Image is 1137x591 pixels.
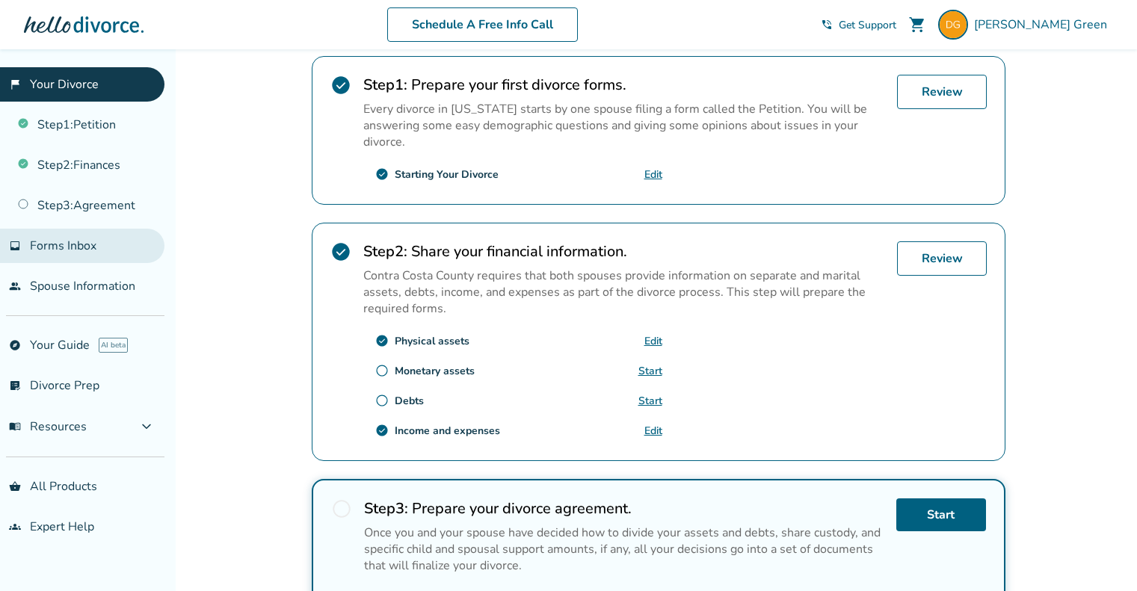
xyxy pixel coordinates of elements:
[938,10,968,40] img: hellodangreen@gmail.com
[395,167,499,182] div: Starting Your Divorce
[9,339,21,351] span: explore
[974,16,1113,33] span: [PERSON_NAME] Green
[821,19,833,31] span: phone_in_talk
[375,167,389,181] span: check_circle
[331,498,352,519] span: radio_button_unchecked
[638,394,662,408] a: Start
[330,241,351,262] span: check_circle
[363,241,885,262] h2: Share your financial information.
[138,418,155,436] span: expand_more
[1062,519,1137,591] iframe: Chat Widget
[9,280,21,292] span: people
[395,424,500,438] div: Income and expenses
[638,364,662,378] a: Start
[395,364,475,378] div: Monetary assets
[9,380,21,392] span: list_alt_check
[375,364,389,377] span: radio_button_unchecked
[363,75,407,95] strong: Step 1 :
[363,267,885,317] p: Contra Costa County requires that both spouses provide information on separate and marital assets...
[9,240,21,252] span: inbox
[9,418,87,435] span: Resources
[908,16,926,34] span: shopping_cart
[897,241,987,276] a: Review
[330,75,351,96] span: check_circle
[364,498,884,519] h2: Prepare your divorce agreement.
[897,75,987,109] a: Review
[375,424,389,437] span: check_circle
[363,75,885,95] h2: Prepare your first divorce forms.
[395,394,424,408] div: Debts
[9,521,21,533] span: groups
[364,525,884,574] p: Once you and your spouse have decided how to divide your assets and debts, share custody, and spe...
[644,334,662,348] a: Edit
[644,167,662,182] a: Edit
[30,238,96,254] span: Forms Inbox
[9,421,21,433] span: menu_book
[821,18,896,32] a: phone_in_talkGet Support
[9,480,21,492] span: shopping_basket
[363,241,407,262] strong: Step 2 :
[363,101,885,150] p: Every divorce in [US_STATE] starts by one spouse filing a form called the Petition. You will be a...
[99,338,128,353] span: AI beta
[364,498,408,519] strong: Step 3 :
[9,78,21,90] span: flag_2
[375,394,389,407] span: radio_button_unchecked
[387,7,578,42] a: Schedule A Free Info Call
[896,498,986,531] a: Start
[395,334,469,348] div: Physical assets
[839,18,896,32] span: Get Support
[375,334,389,347] span: check_circle
[644,424,662,438] a: Edit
